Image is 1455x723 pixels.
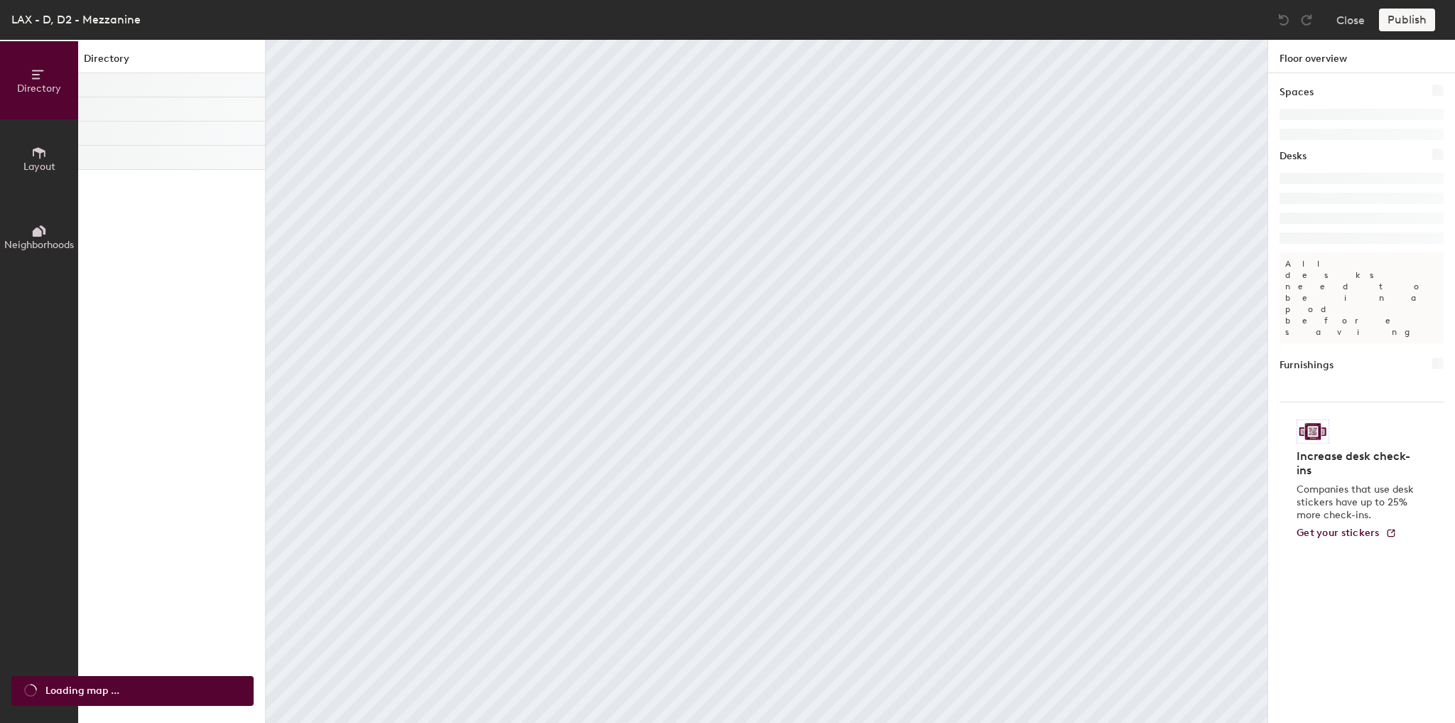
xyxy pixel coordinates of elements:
canvas: Map [266,40,1267,723]
h1: Directory [78,51,265,73]
p: All desks need to be in a pod before saving [1280,252,1444,343]
h1: Spaces [1280,85,1314,100]
span: Layout [23,161,55,173]
span: Get your stickers [1297,527,1380,539]
span: Directory [17,82,61,95]
p: Companies that use desk stickers have up to 25% more check-ins. [1297,483,1418,522]
a: Get your stickers [1297,527,1397,540]
h1: Desks [1280,149,1307,164]
h4: Increase desk check-ins [1297,449,1418,478]
div: LAX - D, D2 - Mezzanine [11,11,141,28]
img: Undo [1277,13,1291,27]
span: Neighborhoods [4,239,74,251]
button: Close [1336,9,1365,31]
h1: Floor overview [1268,40,1455,73]
img: Redo [1299,13,1314,27]
span: Loading map ... [45,683,119,699]
img: Sticker logo [1297,419,1329,444]
h1: Furnishings [1280,358,1334,373]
